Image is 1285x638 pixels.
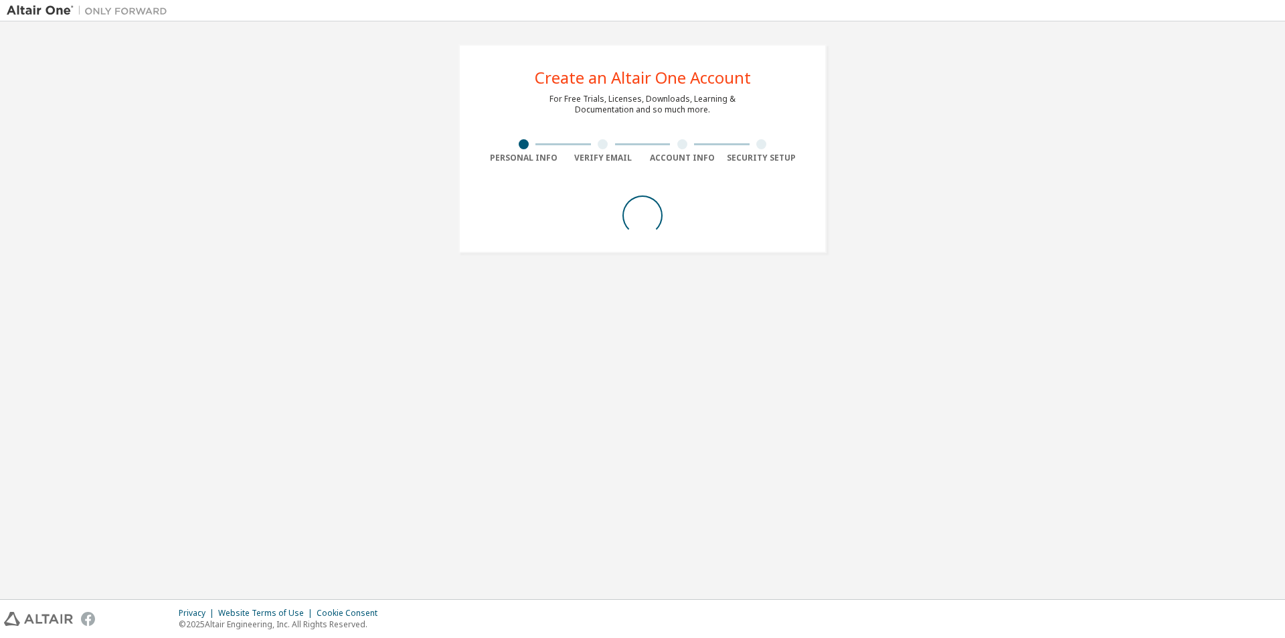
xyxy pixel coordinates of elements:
[722,153,802,163] div: Security Setup
[179,619,385,630] p: © 2025 Altair Engineering, Inc. All Rights Reserved.
[484,153,564,163] div: Personal Info
[642,153,722,163] div: Account Info
[81,612,95,626] img: facebook.svg
[317,608,385,619] div: Cookie Consent
[535,70,751,86] div: Create an Altair One Account
[4,612,73,626] img: altair_logo.svg
[7,4,174,17] img: Altair One
[179,608,218,619] div: Privacy
[549,94,736,115] div: For Free Trials, Licenses, Downloads, Learning & Documentation and so much more.
[218,608,317,619] div: Website Terms of Use
[564,153,643,163] div: Verify Email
